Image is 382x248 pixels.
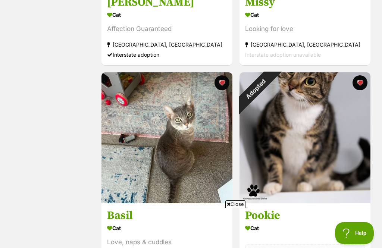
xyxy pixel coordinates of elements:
div: Interstate adoption [107,50,227,60]
iframe: Advertisement [55,211,327,244]
iframe: Help Scout Beacon - Open [335,222,375,244]
button: favourite [352,75,367,90]
span: Interstate adoption unavailable [245,51,321,58]
h3: Pookie [245,208,365,223]
div: Looking for love [245,24,365,34]
span: Close [225,200,245,208]
div: [GEOGRAPHIC_DATA], [GEOGRAPHIC_DATA] [245,40,365,50]
button: favourite [215,75,229,90]
img: Basil [101,72,232,203]
div: Adopted [228,61,283,116]
div: Cat [107,9,227,20]
div: Affection Guaranteed [107,24,227,34]
img: Pookie [239,72,370,203]
a: Adopted [239,197,370,204]
div: [GEOGRAPHIC_DATA], [GEOGRAPHIC_DATA] [107,40,227,50]
div: Cat [245,9,365,20]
